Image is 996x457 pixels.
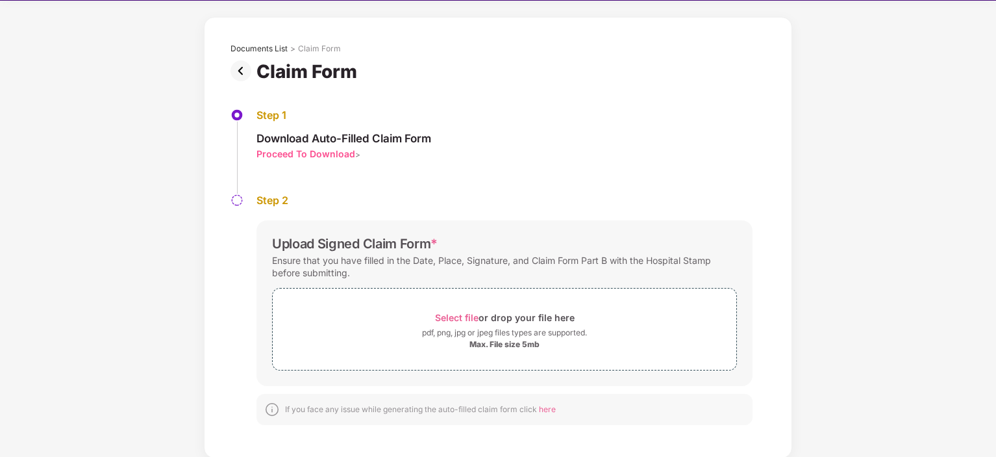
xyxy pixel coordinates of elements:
[422,326,587,339] div: pdf, png, jpg or jpeg files types are supported.
[298,44,341,54] div: Claim Form
[272,236,438,252] div: Upload Signed Claim Form
[539,404,556,414] span: here
[435,312,479,323] span: Select file
[256,131,431,146] div: Download Auto-Filled Claim Form
[230,109,243,122] img: svg+xml;base64,PHN2ZyBpZD0iU3RlcC1BY3RpdmUtMzJ4MzIiIHhtbG5zPSJodHRwOi8vd3d3LnczLm9yZy8yMDAwL3N2Zy...
[285,404,556,415] div: If you face any issue while generating the auto-filled claim form click
[273,298,736,360] span: Select fileor drop your file herepdf, png, jpg or jpeg files types are supported.Max. File size 5mb
[230,60,256,81] img: svg+xml;base64,PHN2ZyBpZD0iUHJldi0zMngzMiIgeG1sbnM9Imh0dHA6Ly93d3cudzMub3JnLzIwMDAvc3ZnIiB3aWR0aD...
[290,44,295,54] div: >
[355,150,360,159] span: >
[256,148,355,160] div: Proceed To Download
[256,60,362,83] div: Claim Form
[230,194,243,207] img: svg+xml;base64,PHN2ZyBpZD0iU3RlcC1QZW5kaW5nLTMyeDMyIiB4bWxucz0iaHR0cDovL3d3dy53My5vcmcvMjAwMC9zdm...
[469,339,540,350] div: Max. File size 5mb
[230,44,288,54] div: Documents List
[256,194,753,207] div: Step 2
[256,109,431,122] div: Step 1
[272,252,737,281] div: Ensure that you have filled in the Date, Place, Signature, and Claim Form Part B with the Hospita...
[264,402,280,417] img: svg+xml;base64,PHN2ZyBpZD0iSW5mb18tXzMyeDMyIiBkYXRhLW5hbWU9IkluZm8gLSAzMngzMiIgeG1sbnM9Imh0dHA6Ly...
[435,309,575,326] div: or drop your file here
